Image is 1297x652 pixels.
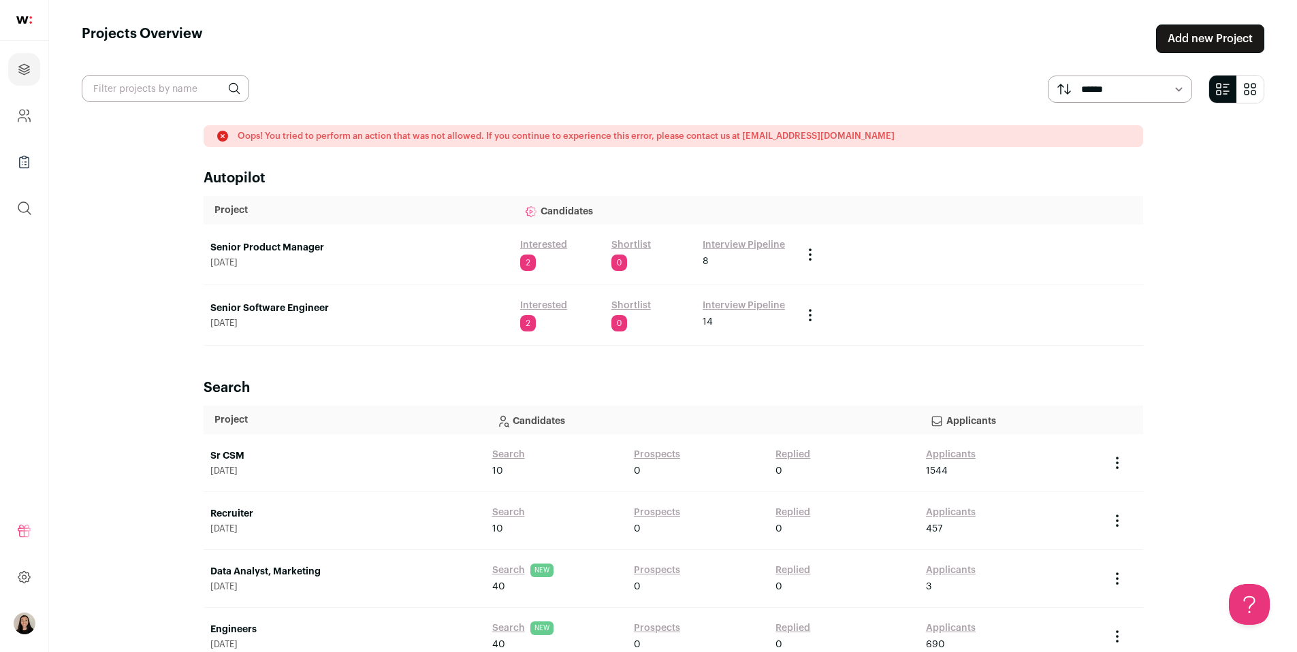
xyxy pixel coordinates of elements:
[496,406,908,434] p: Candidates
[775,621,810,635] a: Replied
[82,75,249,102] input: Filter projects by name
[492,564,525,577] a: Search
[703,238,785,252] a: Interview Pipeline
[530,621,554,635] span: NEW
[634,564,680,577] a: Prospects
[492,638,505,651] span: 40
[14,613,35,634] img: 14337076-medium_jpg
[926,448,976,461] a: Applicants
[210,581,479,592] span: [DATE]
[492,580,505,593] span: 40
[634,580,641,593] span: 0
[1229,584,1270,625] iframe: Help Scout Beacon - Open
[492,522,503,536] span: 10
[8,146,40,178] a: Company Lists
[1156,25,1264,53] a: Add new Project
[210,257,507,268] span: [DATE]
[926,638,945,651] span: 690
[210,466,479,476] span: [DATE]
[926,464,948,478] span: 1544
[634,621,680,635] a: Prospects
[634,506,680,519] a: Prospects
[214,413,475,427] p: Project
[8,53,40,86] a: Projects
[14,613,35,634] button: Open dropdown
[530,564,554,577] span: NEW
[611,238,651,252] a: Shortlist
[802,307,818,323] button: Project Actions
[214,203,502,217] p: Project
[520,255,536,271] span: 2
[926,506,976,519] a: Applicants
[16,16,32,24] img: wellfound-shorthand-0d5821cbd27db2630d0214b213865d53afaa358527fdda9d0ea32b1df1b89c2c.svg
[634,464,641,478] span: 0
[520,299,567,312] a: Interested
[210,523,479,534] span: [DATE]
[210,565,479,578] a: Data Analyst, Marketing
[520,315,536,331] span: 2
[492,448,525,461] a: Search
[204,378,1143,397] h2: Search
[82,25,203,53] h1: Projects Overview
[775,464,782,478] span: 0
[703,315,713,329] span: 14
[1109,455,1125,471] button: Project Actions
[8,99,40,132] a: Company and ATS Settings
[492,621,525,635] a: Search
[210,318,507,329] span: [DATE]
[210,449,479,463] a: Sr CSM
[926,522,942,536] span: 457
[210,301,507,315] a: Senior Software Engineer
[611,255,627,271] span: 0
[1109,570,1125,587] button: Project Actions
[611,299,651,312] a: Shortlist
[802,246,818,263] button: Project Actions
[703,255,708,268] span: 8
[930,406,1091,434] p: Applicants
[775,580,782,593] span: 0
[634,448,680,461] a: Prospects
[1109,512,1125,529] button: Project Actions
[775,506,810,519] a: Replied
[775,638,782,651] span: 0
[492,464,503,478] span: 10
[492,506,525,519] a: Search
[524,197,784,224] p: Candidates
[210,623,479,636] a: Engineers
[611,315,627,331] span: 0
[1109,628,1125,645] button: Project Actions
[926,564,976,577] a: Applicants
[210,241,507,255] a: Senior Product Manager
[775,448,810,461] a: Replied
[634,522,641,536] span: 0
[703,299,785,312] a: Interview Pipeline
[204,169,1143,188] h2: Autopilot
[210,507,479,521] a: Recruiter
[520,238,567,252] a: Interested
[775,564,810,577] a: Replied
[238,131,895,142] p: Oops! You tried to perform an action that was not allowed. If you continue to experience this err...
[926,621,976,635] a: Applicants
[210,639,479,650] span: [DATE]
[775,522,782,536] span: 0
[926,580,931,593] span: 3
[634,638,641,651] span: 0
